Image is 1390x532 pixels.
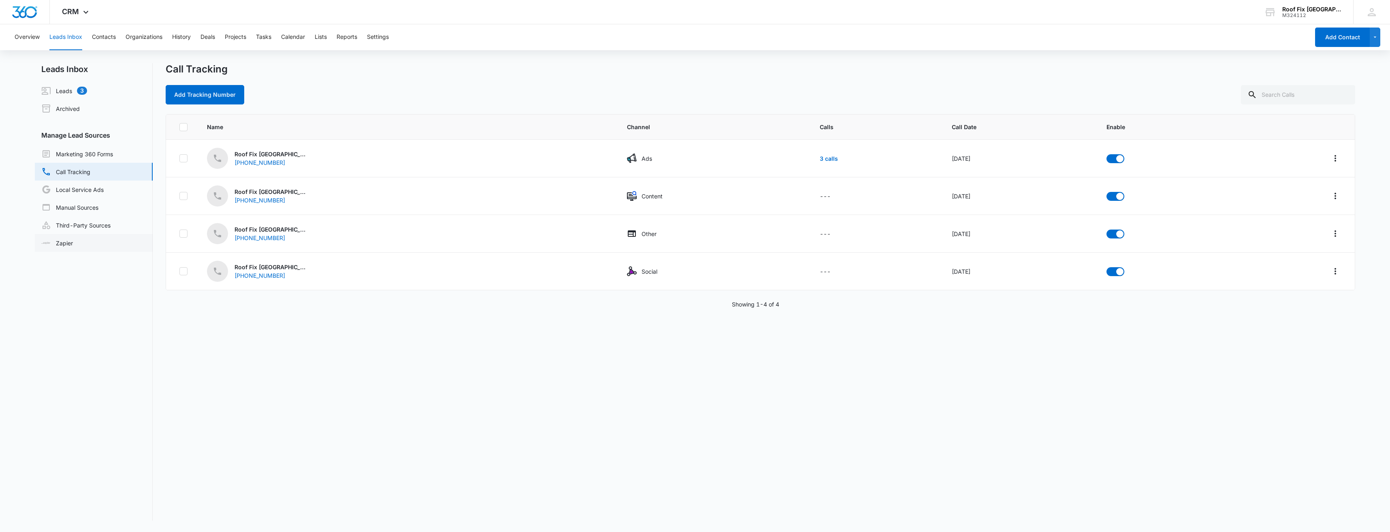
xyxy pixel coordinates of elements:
[820,193,831,200] span: ---
[627,123,800,131] span: Channel
[1315,28,1370,47] button: Add Contact
[952,192,1087,200] div: [DATE]
[1282,13,1341,18] div: account id
[820,155,838,162] a: 3 calls
[207,123,608,131] span: Name
[732,300,779,309] p: Showing 1-4 of 4
[642,230,657,238] p: Other
[1329,189,1342,202] button: Overflow Menu
[41,239,73,247] a: Zapier
[627,266,637,276] img: Social
[235,158,299,167] div: [PHONE_NUMBER]
[41,104,80,113] a: Archived
[62,7,79,16] span: CRM
[820,123,932,131] span: Calls
[235,234,299,242] div: [PHONE_NUMBER]
[820,268,831,275] span: ---
[235,187,307,196] p: Roof Fix [GEOGRAPHIC_DATA] - Content
[952,230,1087,238] div: [DATE]
[235,196,299,204] div: [PHONE_NUMBER]
[166,85,244,104] button: Add Tracking Number
[235,196,307,204] a: [PHONE_NUMBER]
[225,24,246,50] button: Projects
[49,24,82,50] button: Leads Inbox
[1106,123,1220,131] span: Enable
[627,191,637,201] img: Content
[41,185,104,194] a: Local Service Ads
[235,150,307,158] p: Roof Fix [GEOGRAPHIC_DATA] - Ads
[200,24,215,50] button: Deals
[41,220,111,230] a: Third-Party Sources
[92,24,116,50] button: Contacts
[256,24,271,50] button: Tasks
[41,86,87,96] a: Leads3
[235,225,307,234] p: Roof Fix [GEOGRAPHIC_DATA] - Other
[1282,6,1341,13] div: account name
[235,234,307,242] a: [PHONE_NUMBER]
[235,271,299,280] div: [PHONE_NUMBER]
[1329,227,1342,240] button: Overflow Menu
[235,271,307,280] a: [PHONE_NUMBER]
[126,24,162,50] button: Organizations
[627,153,637,163] img: Ads
[952,267,1087,276] div: [DATE]
[35,130,153,140] h3: Manage Lead Sources
[41,202,98,212] a: Manual Sources
[235,263,307,271] p: Roof Fix [GEOGRAPHIC_DATA] - Social
[41,167,90,177] a: Call Tracking
[1329,265,1342,278] button: Overflow Menu
[337,24,357,50] button: Reports
[166,63,228,75] h1: Call Tracking
[35,63,153,75] h2: Leads Inbox
[172,24,191,50] button: History
[642,154,652,163] p: Ads
[15,24,40,50] button: Overview
[235,158,307,167] a: [PHONE_NUMBER]
[952,123,1087,131] span: Call Date
[315,24,327,50] button: Lists
[1329,152,1342,165] button: Overflow Menu
[642,192,663,200] p: Content
[820,230,831,237] span: ---
[642,267,657,276] p: Social
[1241,85,1355,104] input: Search Calls
[41,149,113,159] a: Marketing 360 Forms
[952,154,1087,163] div: [DATE]
[367,24,389,50] button: Settings
[281,24,305,50] button: Calendar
